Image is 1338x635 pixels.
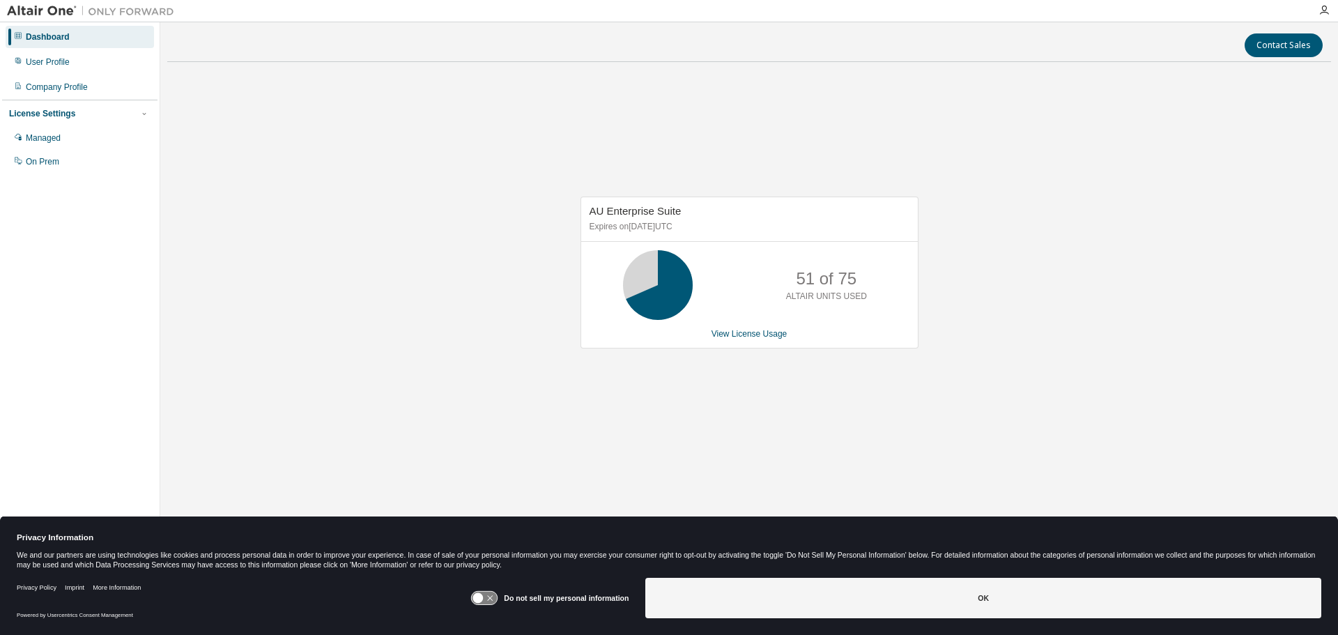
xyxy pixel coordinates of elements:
[26,132,61,144] div: Managed
[26,56,70,68] div: User Profile
[796,267,856,291] p: 51 of 75
[26,156,59,167] div: On Prem
[26,82,88,93] div: Company Profile
[590,221,906,233] p: Expires on [DATE] UTC
[26,31,70,43] div: Dashboard
[786,291,867,303] p: ALTAIR UNITS USED
[590,205,682,217] span: AU Enterprise Suite
[9,108,75,119] div: License Settings
[1245,33,1323,57] button: Contact Sales
[7,4,181,18] img: Altair One
[712,329,787,339] a: View License Usage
